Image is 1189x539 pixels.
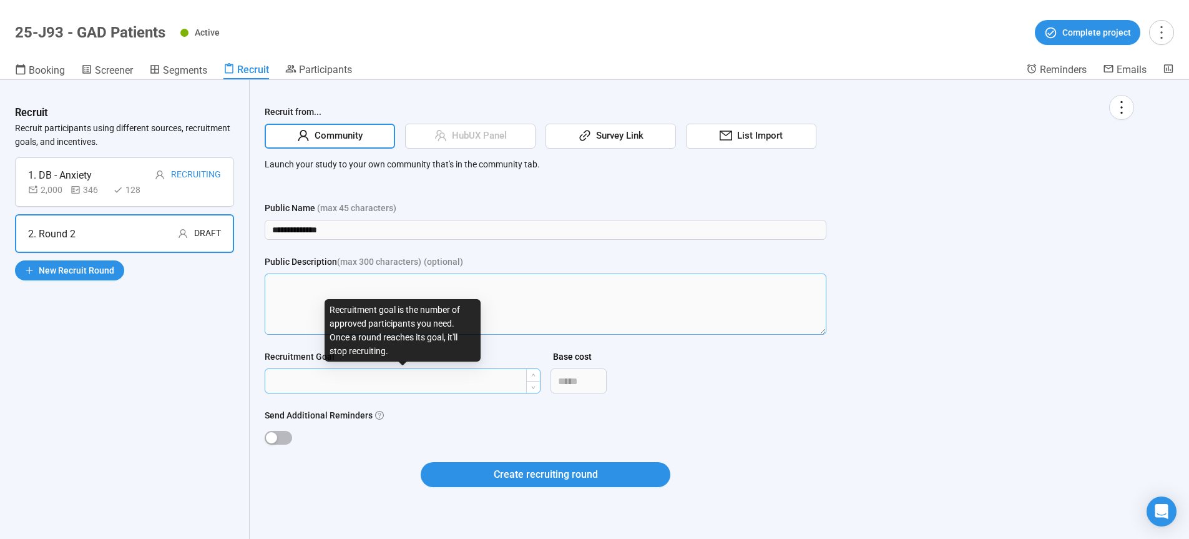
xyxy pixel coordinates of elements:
span: plus [25,266,34,275]
span: Active [195,27,220,37]
span: user [155,170,165,180]
span: Booking [29,64,65,76]
div: 2,000 [28,183,66,197]
span: Decrease Value [526,381,540,393]
span: Survey Link [591,129,643,144]
span: Increase Value [526,369,540,381]
span: (optional) [424,255,463,269]
span: List Import [732,129,783,144]
div: 346 [71,183,108,197]
span: up [531,373,536,377]
span: (max 300 characters) [337,255,421,269]
span: Participants [299,64,352,76]
div: 1. DB - Anxiety [28,167,92,183]
div: 128 [113,183,150,197]
button: more [1149,20,1174,45]
div: Recruitment goal is the number of approved participants you need. Once a round reaches its goal, ... [325,299,481,362]
h1: 25-J93 - GAD Patients [15,24,165,41]
span: Community [310,129,363,144]
span: Recruit [237,64,269,76]
p: Launch your study to your own community that's in the community tab. [265,157,1134,171]
button: Complete project [1035,20,1140,45]
span: Screener [95,64,133,76]
p: Recruit participants using different sources, recruitment goals, and incentives. [15,121,234,149]
a: Recruit [223,63,269,79]
span: team [434,129,447,142]
span: Reminders [1040,64,1087,76]
button: plusNew Recruit Round [15,260,124,280]
div: Draft [194,226,221,242]
span: HubUX Panel [447,129,507,144]
div: 2. Round 2 [28,226,76,242]
div: Public Name [265,201,396,215]
a: Segments [149,63,207,79]
span: question-circle [375,411,384,420]
div: Recruit from... [265,105,1134,124]
span: mail [720,129,732,142]
button: Send Additional Reminders [265,431,292,445]
div: Recruitment Goal [265,350,335,363]
span: more [1113,99,1130,116]
a: Participants [285,63,352,78]
span: user [178,229,188,239]
span: link [579,129,591,142]
span: user [297,129,310,142]
span: more [1153,24,1170,41]
div: Recruiting [171,167,221,183]
span: Complete project [1062,26,1131,39]
a: Reminders [1026,63,1087,78]
span: down [531,385,536,390]
span: Emails [1117,64,1147,76]
span: (max 45 characters) [317,201,396,215]
div: Base cost [553,350,592,363]
a: Booking [15,63,65,79]
label: Send Additional Reminders [265,408,384,422]
h3: Recruit [15,105,48,121]
button: Create recruiting round [421,462,670,487]
span: New Recruit Round [39,264,114,277]
span: Create recruiting round [494,467,598,482]
a: Screener [81,63,133,79]
div: Public Description [265,255,421,269]
span: Segments [163,64,207,76]
div: Open Intercom Messenger [1147,497,1177,527]
a: Emails [1103,63,1147,78]
button: more [1109,95,1134,120]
